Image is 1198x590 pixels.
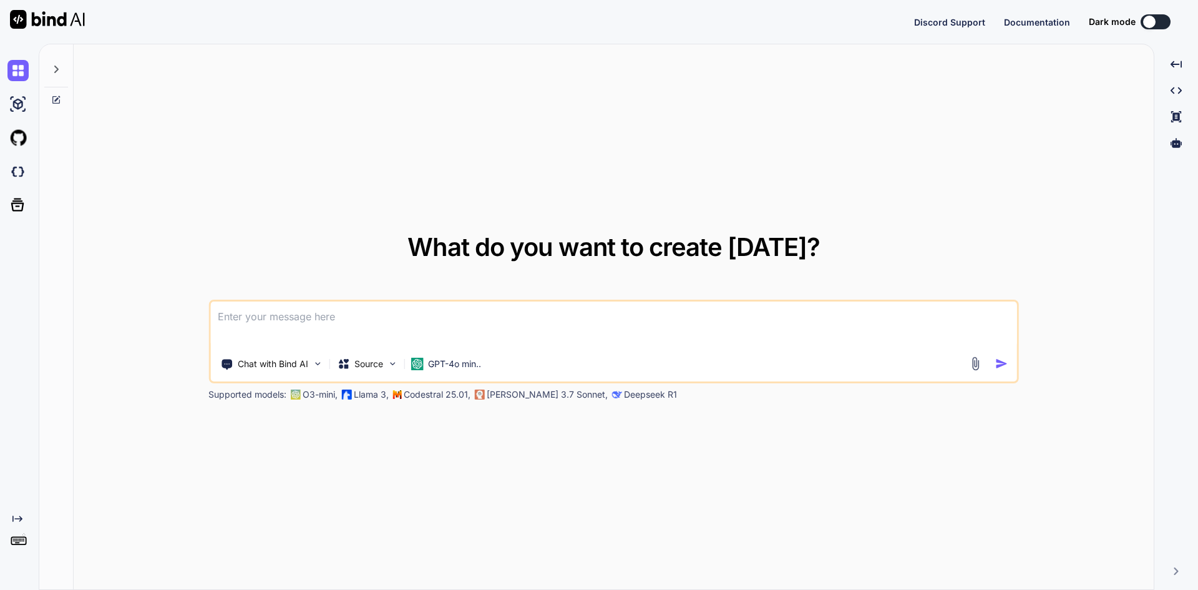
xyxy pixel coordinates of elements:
img: githubLight [7,127,29,149]
p: [PERSON_NAME] 3.7 Sonnet, [487,388,608,401]
p: Chat with Bind AI [238,358,308,370]
span: Dark mode [1089,16,1136,28]
img: chat [7,60,29,81]
img: ai-studio [7,94,29,115]
img: Mistral-AI [392,390,401,399]
img: darkCloudIdeIcon [7,161,29,182]
img: Bind AI [10,10,85,29]
img: GPT-4o mini [411,358,423,370]
img: Pick Models [387,358,397,369]
img: Pick Tools [312,358,323,369]
p: Source [354,358,383,370]
p: Deepseek R1 [624,388,677,401]
p: Llama 3, [354,388,389,401]
img: claude [474,390,484,400]
img: icon [995,357,1008,370]
span: Discord Support [914,17,985,27]
img: claude [611,390,621,400]
p: GPT-4o min.. [428,358,481,370]
img: attachment [968,356,983,371]
button: Discord Support [914,16,985,29]
button: Documentation [1004,16,1070,29]
span: What do you want to create [DATE]? [407,232,820,262]
img: Llama2 [341,390,351,400]
p: Supported models: [208,388,286,401]
p: O3-mini, [303,388,338,401]
img: GPT-4 [290,390,300,400]
p: Codestral 25.01, [404,388,470,401]
span: Documentation [1004,17,1070,27]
